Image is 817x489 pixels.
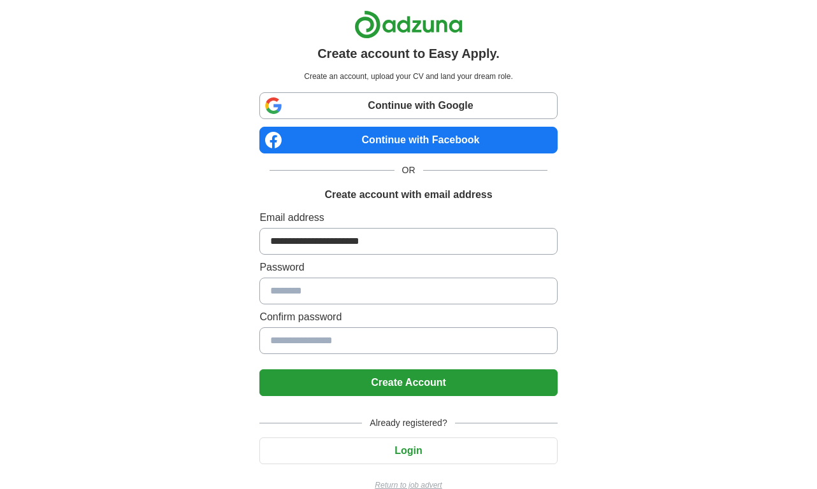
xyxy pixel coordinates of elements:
span: Already registered? [362,416,454,430]
a: Login [259,445,557,456]
h1: Create account with email address [324,187,492,202]
button: Create Account [259,369,557,396]
label: Password [259,260,557,275]
img: Adzuna logo [354,10,463,39]
p: Create an account, upload your CV and land your dream role. [262,71,554,82]
a: Continue with Facebook [259,127,557,153]
a: Continue with Google [259,92,557,119]
label: Confirm password [259,309,557,325]
button: Login [259,437,557,464]
label: Email address [259,210,557,225]
h1: Create account to Easy Apply. [317,44,500,63]
span: OR [394,164,423,177]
